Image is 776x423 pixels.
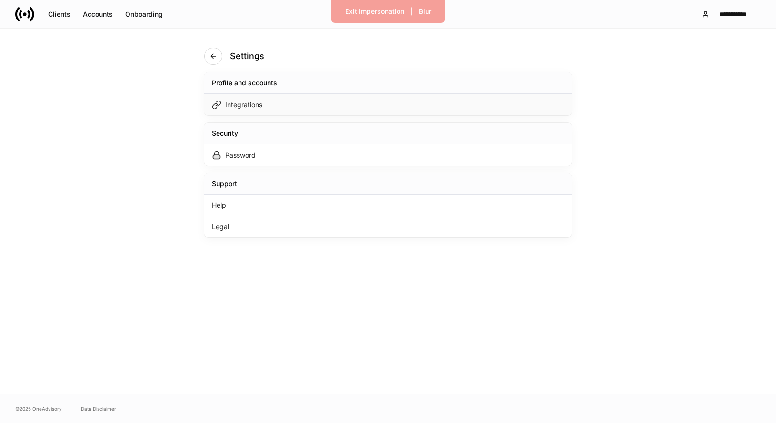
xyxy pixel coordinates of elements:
button: Onboarding [119,7,169,22]
div: Password [225,151,256,160]
button: Blur [413,4,438,19]
div: Integrations [225,100,262,110]
span: © 2025 OneAdvisory [15,405,62,413]
div: Clients [48,11,70,18]
div: Legal [204,216,572,237]
div: Support [212,179,237,189]
div: Help [204,195,572,216]
div: Profile and accounts [212,78,277,88]
div: Accounts [83,11,113,18]
div: Exit Impersonation [345,8,404,15]
h4: Settings [230,50,264,62]
button: Accounts [77,7,119,22]
button: Exit Impersonation [339,4,410,19]
a: Data Disclaimer [81,405,116,413]
button: Clients [42,7,77,22]
div: Security [212,129,238,138]
div: Onboarding [125,11,163,18]
div: Blur [419,8,431,15]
